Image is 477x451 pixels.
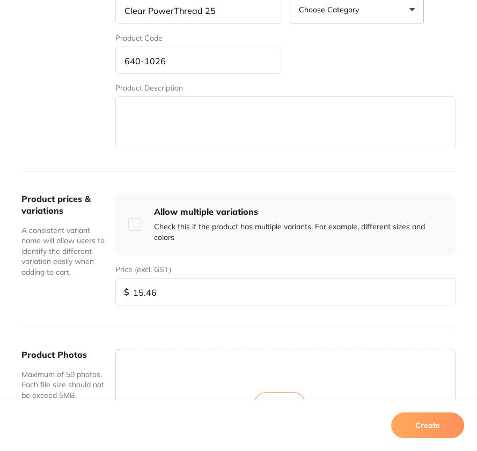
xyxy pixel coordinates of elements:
span: Upload [270,399,296,408]
p: Maximum of 50 photos. Each file size should not be exceed 5MB. [21,370,107,401]
span: $ [124,287,129,297]
button: Upload [254,392,305,415]
p: Check this if the product has multiple variants. For example, different sizes and colors [154,222,443,243]
h4: Allow multiple variations [154,206,443,217]
label: Price (excl. GST) [115,265,171,274]
label: Product prices & variations [21,193,91,216]
p: Choose Category [299,4,363,15]
button: Create [391,412,464,438]
p: A consistent variant name will allow users to identify the different variation easily when adding... [21,225,107,278]
label: Product Photos [21,349,87,360]
label: Product Description [115,84,183,92]
label: Product Code [115,34,163,42]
